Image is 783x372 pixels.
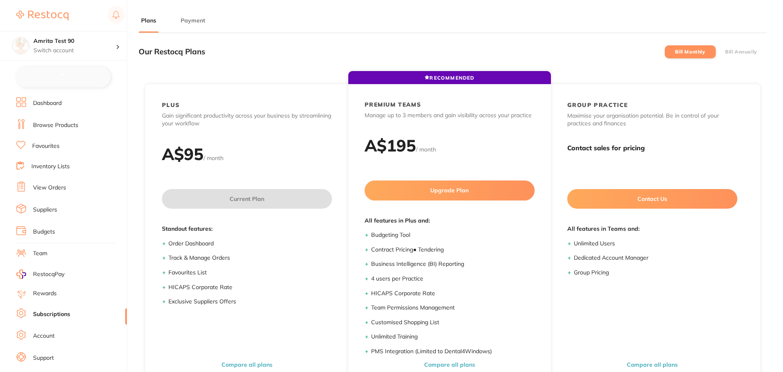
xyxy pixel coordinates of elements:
li: Order Dashboard [168,240,332,248]
span: All features in Teams and: [567,225,737,233]
button: Upgrade Plan [365,180,535,200]
span: / month [203,154,223,162]
li: Group Pricing [574,269,737,277]
span: RECOMMENDED [425,75,474,81]
label: Bill Annually [725,49,757,55]
button: Plans [139,17,159,25]
a: Inventory Lists [31,163,70,171]
a: View Orders [33,184,66,192]
a: Restocq Logo [16,6,69,25]
h2: PLUS [162,101,180,109]
li: Customised Shopping List [371,319,535,327]
button: Compare all plans [422,361,478,368]
li: Team Permissions Management [371,304,535,312]
button: Compare all plans [624,361,680,368]
h2: A$ 95 [162,144,203,164]
h4: Amrita Test 90 [33,37,116,45]
p: Manage up to 3 members and gain visibility across your practice [365,111,535,120]
li: HICAPS Corporate Rate [371,290,535,298]
p: Maximise your organisation potential. Be in control of your practices and finances [567,112,737,128]
img: Amrita Test 90 [13,38,29,54]
li: Budgeting Tool [371,231,535,239]
span: / month [416,146,436,153]
span: RestocqPay [33,270,64,278]
a: Dashboard [33,99,62,107]
li: 4 users per Practice [371,275,535,283]
li: Exclusive Suppliers Offers [168,298,332,306]
img: RestocqPay [16,270,26,279]
a: Rewards [33,290,57,298]
button: Compare all plans [219,361,275,368]
a: Support [33,354,54,362]
span: All features in Plus and: [365,217,535,225]
p: Switch account [33,47,116,55]
li: Dedicated Account Manager [574,254,737,262]
li: Unlimited Users [574,240,737,248]
h3: Contact sales for pricing [567,144,737,152]
a: Suppliers [33,206,57,214]
a: Team [33,249,47,258]
p: Gain significant productivity across your business by streamlining your workflow [162,112,332,128]
h2: PREMIUM TEAMS [365,101,421,108]
button: Payment [178,17,208,25]
h2: A$ 195 [365,135,416,156]
button: Current Plan [162,189,332,209]
h3: Our Restocq Plans [139,47,205,56]
a: Subscriptions [33,310,70,319]
a: Browse Products [33,121,78,129]
a: Budgets [33,228,55,236]
li: HICAPS Corporate Rate [168,283,332,292]
label: Bill Monthly [675,49,705,55]
li: PMS Integration (Limited to Dental4Windows) [371,347,535,356]
span: Standout features: [162,225,332,233]
li: Favourites List [168,269,332,277]
a: Favourites [32,142,60,150]
li: Track & Manage Orders [168,254,332,262]
img: Restocq Logo [16,11,69,20]
li: Contract Pricing ● Tendering [371,246,535,254]
li: Unlimited Training [371,333,535,341]
h2: GROUP PRACTICE [567,101,628,109]
a: Account [33,332,55,340]
button: Contact Us [567,189,737,209]
a: RestocqPay [16,270,64,279]
li: Business Intelligence (BI) Reporting [371,260,535,268]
